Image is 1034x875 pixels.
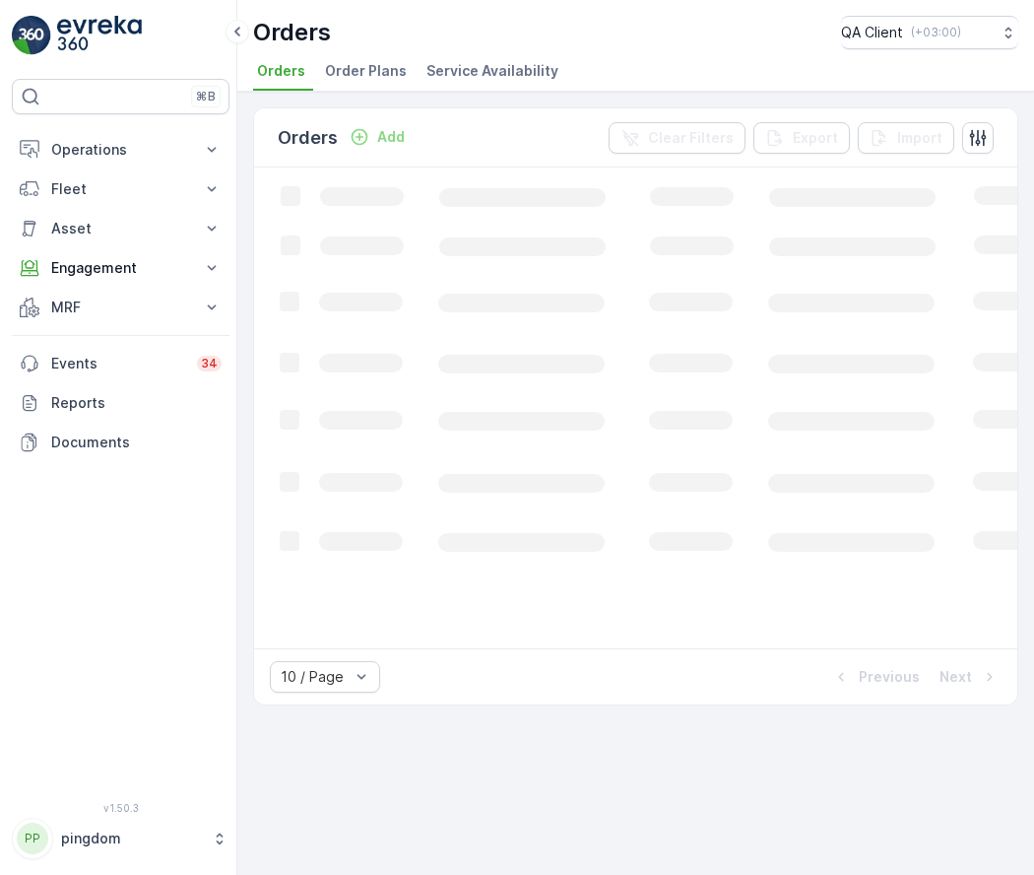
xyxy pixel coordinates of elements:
[753,122,850,154] button: Export
[51,393,222,413] p: Reports
[17,823,48,854] div: PP
[937,665,1002,689] button: Next
[61,829,202,848] p: pingdom
[609,122,745,154] button: Clear Filters
[648,128,734,148] p: Clear Filters
[841,23,903,42] p: QA Client
[12,288,229,327] button: MRF
[426,61,558,81] span: Service Availability
[12,169,229,209] button: Fleet
[377,127,405,147] p: Add
[897,128,942,148] p: Import
[51,298,190,317] p: MRF
[253,17,331,48] p: Orders
[325,61,407,81] span: Order Plans
[12,802,229,814] span: v 1.50.3
[196,89,216,104] p: ⌘B
[51,354,185,373] p: Events
[51,258,190,278] p: Engagement
[841,16,1018,49] button: QA Client(+03:00)
[12,383,229,423] a: Reports
[859,667,920,687] p: Previous
[51,219,190,238] p: Asset
[12,423,229,462] a: Documents
[201,356,218,371] p: 34
[12,818,229,859] button: PPpingdom
[793,128,838,148] p: Export
[939,667,972,687] p: Next
[12,130,229,169] button: Operations
[51,433,222,452] p: Documents
[57,16,142,55] img: logo_light-DOdMpM7g.png
[12,344,229,383] a: Events34
[257,61,305,81] span: Orders
[911,25,961,40] p: ( +03:00 )
[278,124,338,152] p: Orders
[342,125,413,149] button: Add
[51,140,190,160] p: Operations
[12,209,229,248] button: Asset
[12,248,229,288] button: Engagement
[12,16,51,55] img: logo
[858,122,954,154] button: Import
[829,665,922,689] button: Previous
[51,179,190,199] p: Fleet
